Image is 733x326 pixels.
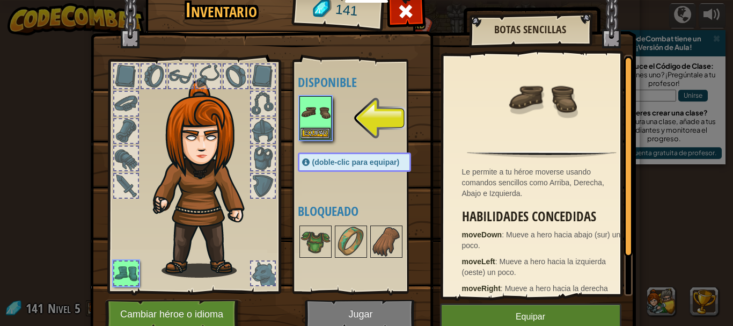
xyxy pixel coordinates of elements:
span: Mueve a hero hacia abajo (sur) un poco. [462,230,621,250]
span: : [501,284,505,293]
img: portrait.png [336,227,366,257]
img: hr.png [467,151,616,158]
img: hair_f2.png [148,80,263,278]
button: Equipar [300,128,331,139]
h4: Bloqueado [298,204,433,218]
strong: moveRight [462,284,501,293]
span: Mueve a hero hacia la izquierda (oeste) un poco. [462,257,606,277]
span: : [495,257,500,266]
strong: moveDown [462,230,502,239]
div: Le permite a tu héroe moverse usando comandos sencillos como Arriba, Derecha, Abajo e Izquierda. [462,166,627,199]
img: portrait.png [507,63,577,133]
img: portrait.png [371,227,401,257]
span: : [502,230,506,239]
h4: Disponible [298,75,433,89]
h2: Botas Sencillas [480,24,581,35]
span: Mueve a hero hacia la derecha (este) un poco. [462,284,608,303]
img: portrait.png [300,97,331,127]
img: portrait.png [300,227,331,257]
span: (doble-clic para equipar) [312,158,400,166]
strong: moveLeft [462,257,495,266]
h3: Habilidades concedidas [462,209,627,224]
